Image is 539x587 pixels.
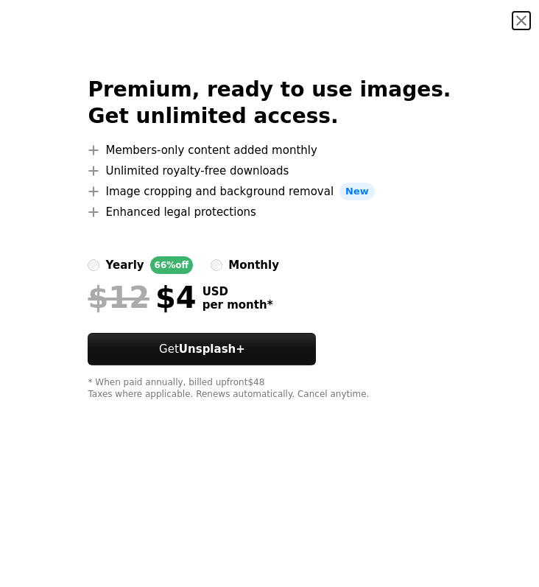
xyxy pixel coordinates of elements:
[88,183,451,200] li: Image cropping and background removal
[88,77,451,130] h2: Premium, ready to use images. Get unlimited access.
[150,256,194,274] div: 66% off
[202,298,273,312] span: per month *
[88,162,451,180] li: Unlimited royalty-free downloads
[88,333,316,365] button: GetUnsplash+
[88,203,451,221] li: Enhanced legal protections
[88,280,149,315] span: $12
[88,280,196,315] div: $4
[339,183,375,200] span: New
[88,141,451,159] li: Members-only content added monthly
[228,256,279,274] div: monthly
[105,256,144,274] div: yearly
[88,259,99,271] input: yearly66%off
[88,377,451,401] div: * When paid annually, billed upfront $48 Taxes where applicable. Renews automatically. Cancel any...
[202,285,273,298] span: USD
[179,342,245,356] strong: Unsplash+
[211,259,222,271] input: monthly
